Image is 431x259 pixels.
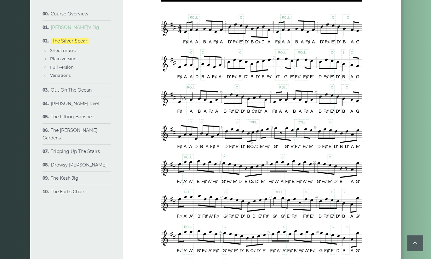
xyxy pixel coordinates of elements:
[51,162,106,168] a: Drowsy [PERSON_NAME]
[50,73,71,78] a: Variations
[50,56,77,61] a: Plain version
[51,149,100,154] a: Tripping Up The Stairs
[51,38,89,44] a: The Silver Spear
[51,101,99,106] a: [PERSON_NAME] Reel
[51,25,99,30] a: [PERSON_NAME]’s Jig
[51,175,78,181] a: The Kesh Jig
[50,65,74,70] a: Full version
[43,127,97,141] a: The [PERSON_NAME] Gardens
[51,114,94,120] a: The Lilting Banshee
[51,11,88,17] a: Course Overview
[50,48,76,53] a: Sheet music
[51,189,84,194] a: The Earl’s Chair
[51,87,92,93] a: Out On The Ocean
